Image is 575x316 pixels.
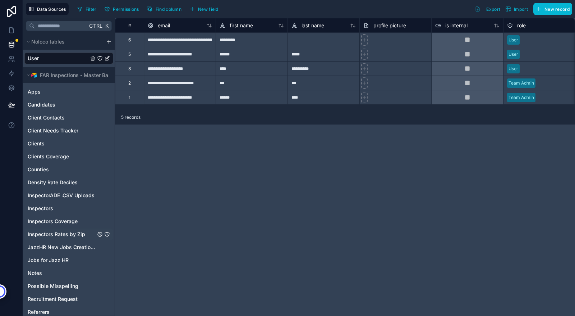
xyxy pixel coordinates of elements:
span: Ctrl [88,21,103,30]
span: Export [486,6,500,12]
a: New record [530,3,572,15]
span: last name [302,22,324,29]
button: New field [187,4,221,14]
button: Data Sources [26,3,69,15]
span: K [104,23,109,28]
div: 3 [128,66,131,72]
span: first name [230,22,253,29]
span: Filter [86,6,97,12]
button: Export [472,3,503,15]
span: email [158,22,170,29]
button: Import [503,3,530,15]
span: Find column [156,6,181,12]
button: New record [533,3,572,15]
div: User [509,37,518,43]
span: is internal [445,22,468,29]
button: Filter [74,4,99,14]
button: Find column [144,4,184,14]
button: Permissions [102,4,141,14]
div: # [121,23,138,28]
div: 6 [128,37,131,43]
div: 2 [128,80,131,86]
div: User [509,51,518,58]
span: 5 records [121,114,141,120]
div: 5 [128,51,131,57]
span: Import [514,6,528,12]
a: Permissions [102,4,144,14]
div: Team Admin [509,80,534,86]
span: New field [198,6,218,12]
div: 1 [129,95,130,100]
div: Team Admin [509,94,534,101]
span: New record [544,6,570,12]
span: profile picture [373,22,406,29]
span: Data Sources [37,6,66,12]
div: User [509,66,518,72]
span: Permissions [113,6,139,12]
span: role [517,22,526,29]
